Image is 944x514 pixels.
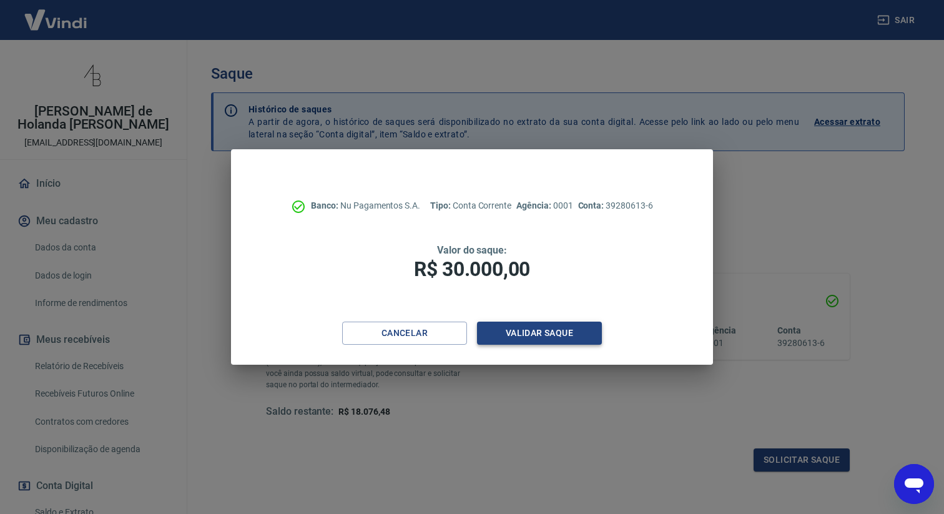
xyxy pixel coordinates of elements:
p: 0001 [516,199,573,212]
span: Tipo: [430,200,453,210]
p: 39280613-6 [578,199,653,212]
p: Conta Corrente [430,199,511,212]
span: R$ 30.000,00 [414,257,530,281]
button: Validar saque [477,322,602,345]
span: Valor do saque: [437,244,507,256]
p: Nu Pagamentos S.A. [311,199,420,212]
span: Banco: [311,200,340,210]
span: Agência: [516,200,553,210]
span: Conta: [578,200,606,210]
button: Cancelar [342,322,467,345]
iframe: Botão para abrir a janela de mensagens [894,464,934,504]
